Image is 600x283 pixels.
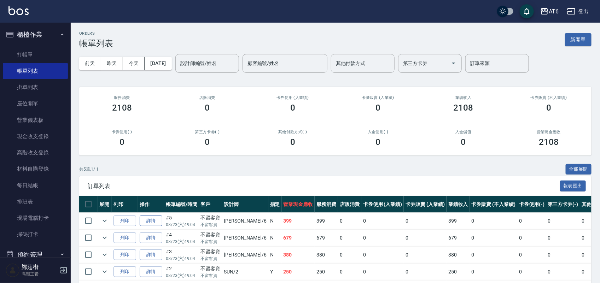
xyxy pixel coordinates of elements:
[3,161,68,177] a: 材料自購登錄
[201,238,221,245] p: 不留客資
[338,264,361,280] td: 0
[22,264,58,271] h5: 鄭莛楷
[566,164,592,175] button: 全部展開
[546,247,580,263] td: 0
[201,214,221,222] div: 不留客資
[517,196,546,213] th: 卡券使用(-)
[120,137,124,147] h3: 0
[447,213,470,229] td: 399
[222,247,268,263] td: [PERSON_NAME] /6
[222,196,268,213] th: 設計師
[361,230,404,246] td: 0
[3,128,68,145] a: 現金收支登錄
[515,95,583,100] h2: 卡券販賣 (不入業績)
[140,249,162,260] a: 詳情
[448,58,459,69] button: Open
[404,264,447,280] td: 0
[3,112,68,128] a: 營業儀表板
[88,130,156,134] h2: 卡券使用(-)
[338,247,361,263] td: 0
[546,196,580,213] th: 第三方卡券(-)
[429,95,498,100] h2: 業績收入
[112,196,138,213] th: 列印
[404,230,447,246] td: 0
[140,232,162,243] a: 詳情
[201,255,221,262] p: 不留客資
[517,247,546,263] td: 0
[123,57,145,70] button: 今天
[470,196,517,213] th: 卡券販賣 (不入業績)
[3,226,68,242] a: 掃碼打卡
[517,230,546,246] td: 0
[565,36,592,43] a: 新開單
[79,31,113,36] h2: ORDERS
[88,183,560,190] span: 訂單列表
[560,181,586,191] button: 報表匯出
[101,57,123,70] button: 昨天
[470,213,517,229] td: 0
[546,213,580,229] td: 0
[99,216,110,226] button: expand row
[164,196,199,213] th: 帳單編號/時間
[166,255,197,262] p: 08/23 (六) 19:04
[138,196,164,213] th: 操作
[268,247,282,263] td: N
[315,213,338,229] td: 399
[539,137,559,147] h3: 2108
[164,213,199,229] td: #5
[79,39,113,48] h3: 帳單列表
[344,130,413,134] h2: 入金使用(-)
[3,25,68,44] button: 櫃檯作業
[564,5,592,18] button: 登出
[3,194,68,210] a: 排班表
[565,33,592,46] button: 新開單
[315,264,338,280] td: 250
[222,213,268,229] td: [PERSON_NAME] /6
[546,264,580,280] td: 0
[429,130,498,134] h2: 入金儲值
[3,79,68,95] a: 掛單列表
[282,264,315,280] td: 250
[447,247,470,263] td: 380
[112,103,132,113] h3: 2108
[338,196,361,213] th: 店販消費
[470,247,517,263] td: 0
[315,196,338,213] th: 服務消費
[546,230,580,246] td: 0
[375,137,380,147] h3: 0
[166,238,197,245] p: 08/23 (六) 19:04
[361,213,404,229] td: 0
[113,249,136,260] button: 列印
[164,230,199,246] td: #4
[3,145,68,161] a: 高階收支登錄
[164,264,199,280] td: #2
[3,47,68,63] a: 打帳單
[470,230,517,246] td: 0
[461,137,466,147] h3: 0
[140,216,162,226] a: 詳情
[99,266,110,277] button: expand row
[282,196,315,213] th: 營業現金應收
[201,272,221,279] p: 不留客資
[201,265,221,272] div: 不留客資
[99,249,110,260] button: expand row
[404,247,447,263] td: 0
[549,7,559,16] div: AT6
[3,177,68,194] a: 每日結帳
[290,137,295,147] h3: 0
[145,57,171,70] button: [DATE]
[282,230,315,246] td: 679
[3,246,68,264] button: 預約管理
[173,95,242,100] h2: 店販消費
[113,232,136,243] button: 列印
[515,130,583,134] h2: 營業現金應收
[3,63,68,79] a: 帳單列表
[546,103,551,113] h3: 0
[338,230,361,246] td: 0
[315,230,338,246] td: 679
[22,271,58,277] p: 高階主管
[361,196,404,213] th: 卡券使用 (入業績)
[201,222,221,228] p: 不留客資
[79,57,101,70] button: 前天
[222,264,268,280] td: SUN /2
